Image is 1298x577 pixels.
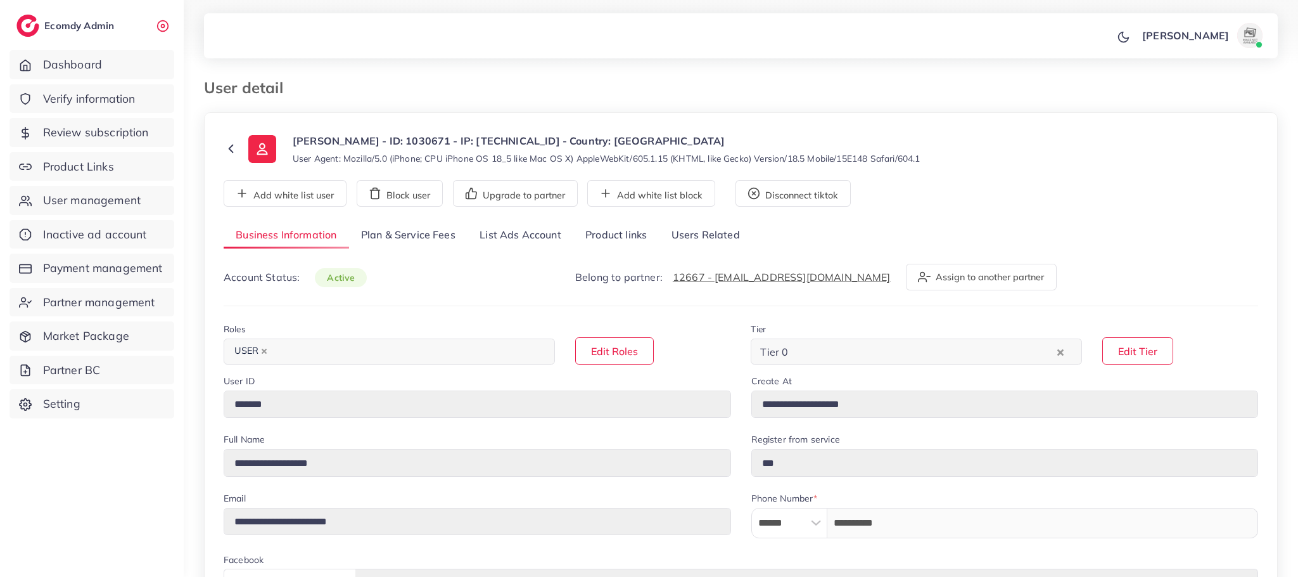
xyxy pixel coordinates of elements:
a: Review subscription [10,118,174,147]
p: [PERSON_NAME] [1142,28,1229,43]
label: Roles [224,323,246,335]
span: Tier 0 [758,342,791,361]
a: Product links [573,222,659,249]
div: Search for option [224,339,555,365]
button: Upgrade to partner [453,180,578,207]
span: User management [43,192,141,209]
label: Phone Number [751,492,818,505]
span: Product Links [43,159,114,175]
button: Add white list block [587,180,715,207]
a: User management [10,186,174,215]
img: avatar [1237,23,1263,48]
a: Market Package [10,321,174,351]
p: Belong to partner: [575,269,891,285]
span: Partner BC [43,362,101,379]
span: Payment management [43,260,163,276]
a: Partner management [10,288,174,317]
span: active [315,268,367,287]
input: Search for option [792,342,1054,361]
span: Inactive ad account [43,226,147,243]
span: USER [229,342,273,360]
a: Payment management [10,254,174,283]
button: Clear Selected [1057,344,1064,359]
label: Email [224,492,246,505]
button: Add white list user [224,180,347,207]
a: Users Related [659,222,751,249]
label: Full Name [224,433,265,446]
span: Market Package [43,328,129,344]
div: Search for option [751,339,1082,365]
label: User ID [224,375,255,387]
p: [PERSON_NAME] - ID: 1030671 - IP: [TECHNICAL_ID] - Country: [GEOGRAPHIC_DATA] [293,133,920,148]
span: Partner management [43,294,155,311]
span: Review subscription [43,124,149,141]
p: Account Status: [224,269,367,285]
button: Deselect USER [261,348,267,354]
label: Create At [751,375,792,387]
label: Facebook [224,554,264,566]
img: ic-user-info.36bf1079.svg [248,135,276,163]
h2: Ecomdy Admin [44,20,117,32]
img: logo [16,15,39,37]
h3: User detail [204,79,293,97]
small: User Agent: Mozilla/5.0 (iPhone; CPU iPhone OS 18_5 like Mac OS X) AppleWebKit/605.1.15 (KHTML, l... [293,152,920,165]
button: Block user [357,180,443,207]
button: Edit Roles [575,337,654,365]
a: List Ads Account [468,222,573,249]
a: Inactive ad account [10,220,174,249]
button: Disconnect tiktok [735,180,851,207]
a: Product Links [10,152,174,181]
a: [PERSON_NAME]avatar [1135,23,1268,48]
a: Setting [10,389,174,418]
a: Verify information [10,84,174,113]
a: Plan & Service Fees [349,222,468,249]
a: logoEcomdy Admin [16,15,117,37]
a: Partner BC [10,356,174,385]
span: Dashboard [43,56,102,73]
a: 12667 - [EMAIL_ADDRESS][DOMAIN_NAME] [673,271,891,283]
button: Assign to another partner [906,264,1057,290]
span: Verify information [43,91,136,107]
button: Edit Tier [1102,337,1173,365]
input: Search for option [274,342,538,361]
span: Setting [43,396,80,412]
a: Business Information [224,222,349,249]
label: Register from service [751,433,840,446]
label: Tier [751,323,766,335]
a: Dashboard [10,50,174,79]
